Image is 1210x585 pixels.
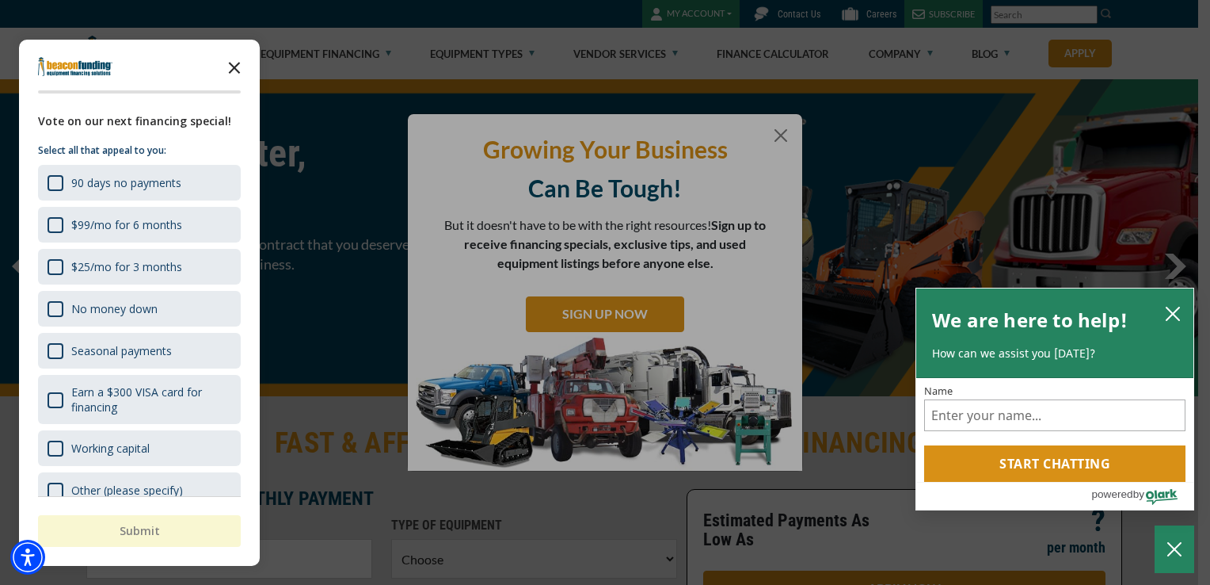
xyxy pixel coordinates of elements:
[38,57,112,76] img: Company logo
[924,400,1185,431] input: Name
[38,165,241,201] div: 90 days no payments
[71,343,172,358] div: Seasonal payments
[1155,526,1194,573] button: Close Chatbox
[932,304,1128,336] h2: We are here to help!
[71,441,150,456] div: Working capital
[38,207,241,243] div: $99/mo for 6 months
[1133,484,1144,504] span: by
[38,143,241,159] p: Select all that appeal to you:
[38,375,241,424] div: Earn a $300 VISA card for financing
[1091,483,1193,510] a: Powered by Olark
[38,472,241,508] div: Other (please specify)
[71,301,158,316] div: No money down
[71,483,183,498] div: Other (please specify)
[38,291,241,327] div: No money down
[71,175,181,190] div: 90 days no payments
[924,386,1185,396] label: Name
[38,113,241,130] div: Vote on our next financing special!
[38,249,241,285] div: $25/mo for 3 months
[38,430,241,466] div: Working capital
[10,540,45,575] div: Accessibility Menu
[19,40,260,566] div: Survey
[1160,302,1185,324] button: close chatbox
[932,346,1178,361] p: How can we assist you [DATE]?
[38,333,241,369] div: Seasonal payments
[924,445,1185,482] button: Start chatting
[71,384,231,415] div: Earn a $300 VISA card for financing
[71,259,182,274] div: $25/mo for 3 months
[38,515,241,547] button: Submit
[1091,484,1132,504] span: powered
[71,217,182,232] div: $99/mo for 6 months
[915,288,1194,511] div: olark chatbox
[219,51,250,82] button: Close the survey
